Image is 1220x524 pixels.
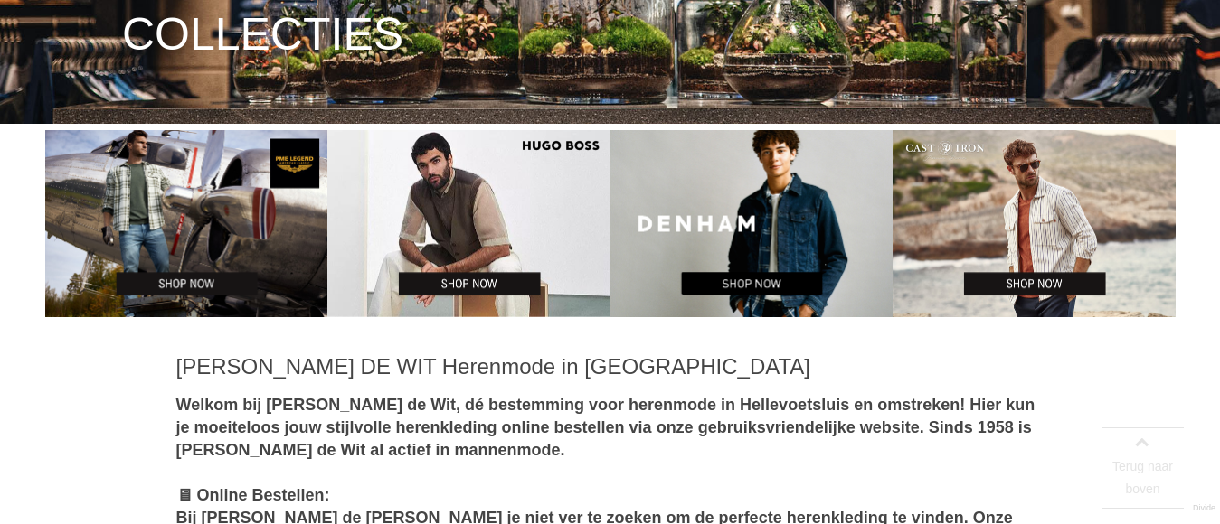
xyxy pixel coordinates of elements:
[1193,497,1215,519] a: Divide
[176,353,1045,380] h1: [PERSON_NAME] DE WIT Herenmode in [GEOGRAPHIC_DATA]
[327,130,610,318] img: Hugo Boss
[122,12,403,58] span: COLLECTIES
[610,130,894,318] img: Denham
[45,130,328,318] img: PME
[893,130,1176,318] img: Cast Iron
[1102,427,1184,509] a: Terug naar boven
